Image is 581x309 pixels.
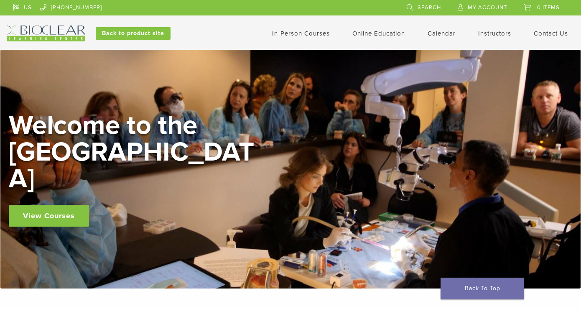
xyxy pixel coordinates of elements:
a: Back To Top [441,278,524,299]
span: Search [418,4,441,11]
span: My Account [468,4,507,11]
a: Online Education [352,30,405,37]
a: Back to product site [96,27,171,40]
h2: Welcome to the [GEOGRAPHIC_DATA] [9,112,260,192]
img: Bioclear [7,26,85,41]
span: 0 items [537,4,560,11]
a: View Courses [9,205,89,227]
a: Calendar [428,30,456,37]
a: Instructors [478,30,511,37]
a: In-Person Courses [272,30,330,37]
a: Contact Us [534,30,568,37]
